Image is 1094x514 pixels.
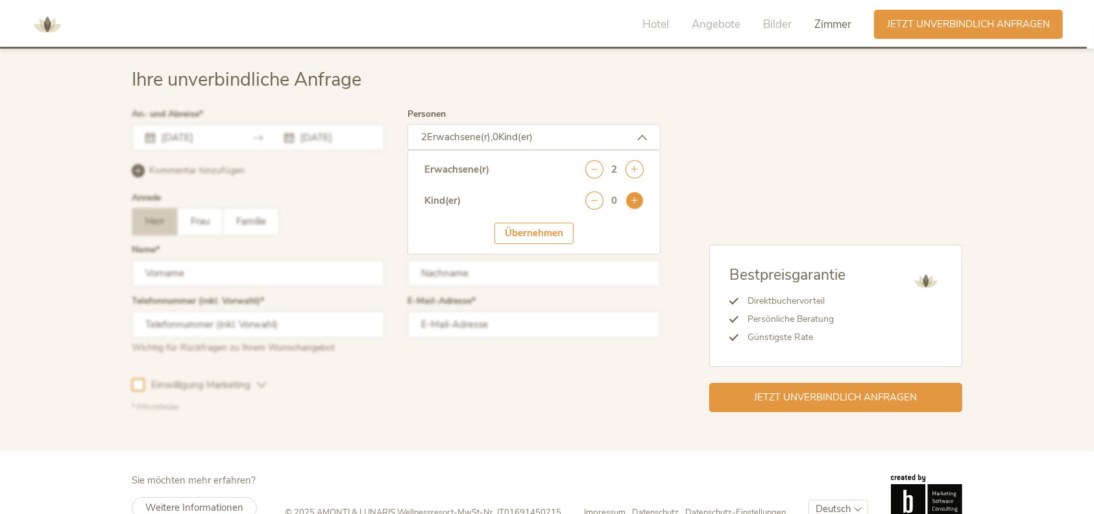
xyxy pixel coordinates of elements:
span: Bilder [763,17,792,32]
span: 2 [421,130,427,143]
div: Übernehmen [494,223,574,244]
img: AMONTI & LUNARIS Wellnessresort [910,265,942,297]
span: Zimmer [814,17,851,32]
span: Bestpreisgarantie [729,265,845,285]
span: Ihre unverbindliche Anfrage [132,67,361,92]
div: Erwachsene(r) [424,163,489,177]
li: Günstigste Rate [738,328,845,347]
span: Angebote [692,17,740,32]
div: 2 [612,163,618,177]
span: Jetzt unverbindlich anfragen [887,18,1050,31]
li: Persönliche Beratung [738,310,845,328]
span: Sie möchten mehr erfahren? [132,474,256,487]
li: Direktbuchervorteil [738,292,845,310]
span: Jetzt unverbindlich anfragen [755,391,918,404]
span: 0 [492,130,498,143]
span: Kind(er) [498,130,533,143]
span: Erwachsene(r), [427,130,492,143]
span: Hotel [642,17,669,32]
img: AMONTI & LUNARIS Wellnessresort [28,5,67,44]
a: AMONTI & LUNARIS Wellnessresort [28,19,67,29]
span: Weitere Informationen [145,501,243,514]
div: 0 [612,194,618,208]
div: Kind(er) [424,194,461,208]
label: Personen [407,110,446,119]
